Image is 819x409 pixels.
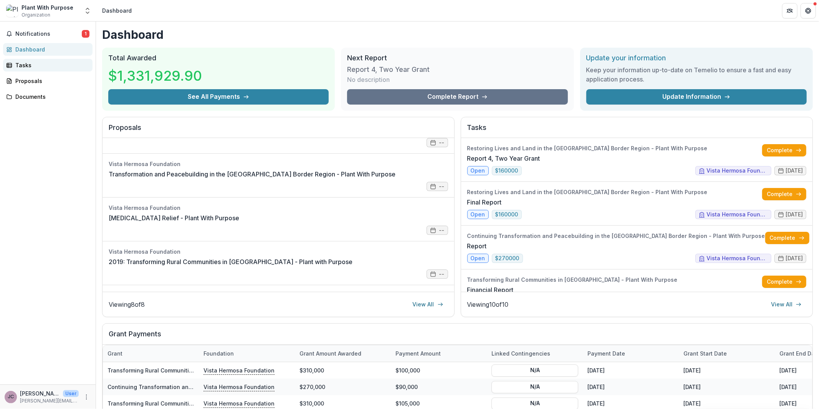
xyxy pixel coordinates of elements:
[82,30,89,38] span: 1
[762,144,806,156] a: Complete
[762,188,806,200] a: Complete
[108,367,315,374] a: Transforming Rural Communities in [GEOGRAPHIC_DATA] - Plant With Purpose
[391,349,445,357] div: Payment Amount
[15,31,82,37] span: Notifications
[491,364,578,376] button: N/A
[583,345,679,362] div: Payment date
[3,59,93,71] a: Tasks
[782,3,797,18] button: Partners
[467,285,514,294] a: Financial Report
[467,154,540,163] a: Report 4, Two Year Grant
[408,298,448,311] a: View All
[199,345,295,362] div: Foundation
[3,75,93,87] a: Proposals
[63,390,79,397] p: User
[109,213,239,223] a: [MEDICAL_DATA] Relief - Plant With Purpose
[391,345,487,362] div: Payment Amount
[15,93,86,101] div: Documents
[3,90,93,103] a: Documents
[108,65,202,86] h3: $1,331,929.90
[295,345,391,362] div: Grant amount awarded
[679,379,775,395] div: [DATE]
[204,399,275,407] p: Vista Hermosa Foundation
[487,349,555,357] div: Linked Contingencies
[15,61,86,69] div: Tasks
[22,12,50,18] span: Organization
[204,366,275,374] p: Vista Hermosa Foundation
[109,257,352,266] a: 2019: Transforming Rural Communities in [GEOGRAPHIC_DATA] - Plant with Purpose
[347,75,390,84] p: No description
[487,345,583,362] div: Linked Contingencies
[82,392,91,402] button: More
[103,345,199,362] div: Grant
[22,3,73,12] div: Plant With Purpose
[586,89,807,105] a: Update Information
[765,232,809,244] a: Complete
[391,362,487,379] div: $100,000
[82,3,93,18] button: Open entity switcher
[679,349,731,357] div: Grant start date
[679,345,775,362] div: Grant start date
[762,276,806,288] a: Complete
[204,382,275,391] p: Vista Hermosa Foundation
[20,389,60,397] p: [PERSON_NAME]
[347,89,568,105] a: Complete Report
[8,394,14,399] div: Jamie Chen
[347,54,568,62] h2: Next Report
[583,362,679,379] div: [DATE]
[295,362,391,379] div: $310,000
[109,300,145,309] p: Viewing 8 of 8
[102,7,132,15] div: Dashboard
[586,65,807,84] h3: Keep your information up-to-date on Temelio to ensure a fast and easy application process.
[766,298,806,311] a: View All
[679,362,775,379] div: [DATE]
[108,54,329,62] h2: Total Awarded
[6,5,18,17] img: Plant With Purpose
[586,54,807,62] h2: Update your information
[20,397,79,404] p: [PERSON_NAME][EMAIL_ADDRESS][DOMAIN_NAME]
[295,379,391,395] div: $270,000
[99,5,135,16] nav: breadcrumb
[109,330,806,344] h2: Grant Payments
[295,349,366,357] div: Grant amount awarded
[583,379,679,395] div: [DATE]
[467,123,807,138] h2: Tasks
[15,45,86,53] div: Dashboard
[108,384,402,390] a: Continuing Transformation and Peacebuilding in the [GEOGRAPHIC_DATA] Border Region - Plant With P...
[467,198,502,207] a: Final Report
[199,349,238,357] div: Foundation
[3,43,93,56] a: Dashboard
[583,349,630,357] div: Payment date
[391,379,487,395] div: $90,000
[103,349,127,357] div: Grant
[108,400,315,407] a: Transforming Rural Communities in [GEOGRAPHIC_DATA] - Plant With Purpose
[801,3,816,18] button: Get Help
[467,300,509,309] p: Viewing 10 of 10
[102,28,813,42] h1: Dashboard
[109,123,448,138] h2: Proposals
[109,170,395,179] a: Transformation and Peacebuilding in the [GEOGRAPHIC_DATA] Border Region - Plant With Purpose
[491,381,578,393] button: N/A
[15,77,86,85] div: Proposals
[467,241,487,251] a: Report
[108,89,329,105] button: See All Payments
[3,28,93,40] button: Notifications1
[347,65,430,74] h3: Report 4, Two Year Grant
